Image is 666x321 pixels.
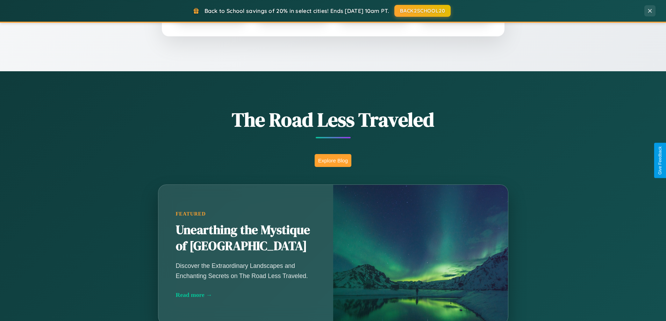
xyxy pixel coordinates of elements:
[315,154,351,167] button: Explore Blog
[394,5,451,17] button: BACK2SCHOOL20
[176,222,316,254] h2: Unearthing the Mystique of [GEOGRAPHIC_DATA]
[205,7,389,14] span: Back to School savings of 20% in select cities! Ends [DATE] 10am PT.
[176,211,316,217] div: Featured
[123,106,543,133] h1: The Road Less Traveled
[176,291,316,299] div: Read more →
[658,146,663,175] div: Give Feedback
[176,261,316,280] p: Discover the Extraordinary Landscapes and Enchanting Secrets on The Road Less Traveled.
